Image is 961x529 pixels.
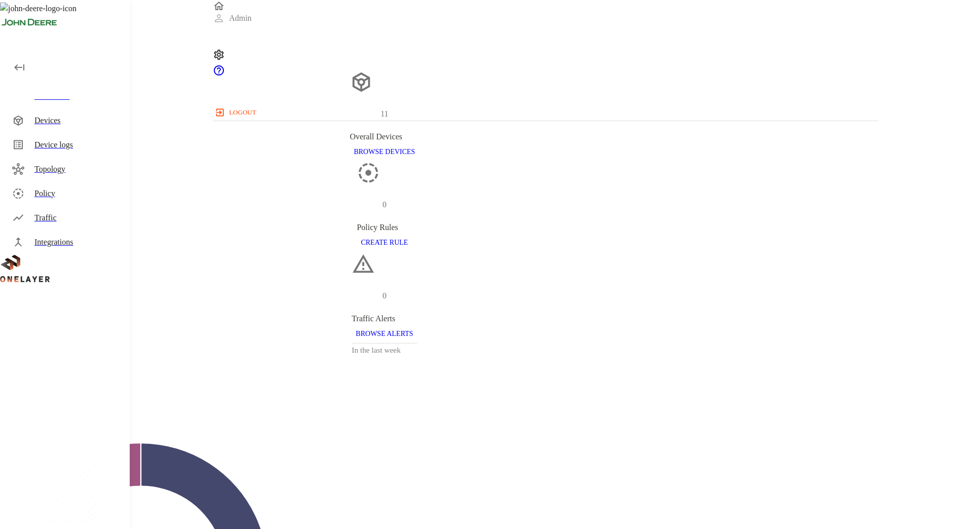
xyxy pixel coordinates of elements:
[352,329,417,337] a: BROWSE ALERTS
[382,290,387,302] p: 0
[229,12,251,24] p: Admin
[352,325,417,344] button: BROWSE ALERTS
[350,131,419,143] div: Overall Devices
[352,344,417,357] h3: In the last week
[357,221,412,234] div: Policy Rules
[350,143,419,162] button: BROWSE DEVICES
[352,313,417,325] div: Traffic Alerts
[213,69,225,78] a: onelayer-support
[357,234,412,252] button: CREATE RULE
[213,104,260,121] button: logout
[382,199,387,211] p: 0
[213,104,878,121] a: logout
[350,147,419,156] a: BROWSE DEVICES
[213,69,225,78] span: Support Portal
[357,238,412,246] a: CREATE RULE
